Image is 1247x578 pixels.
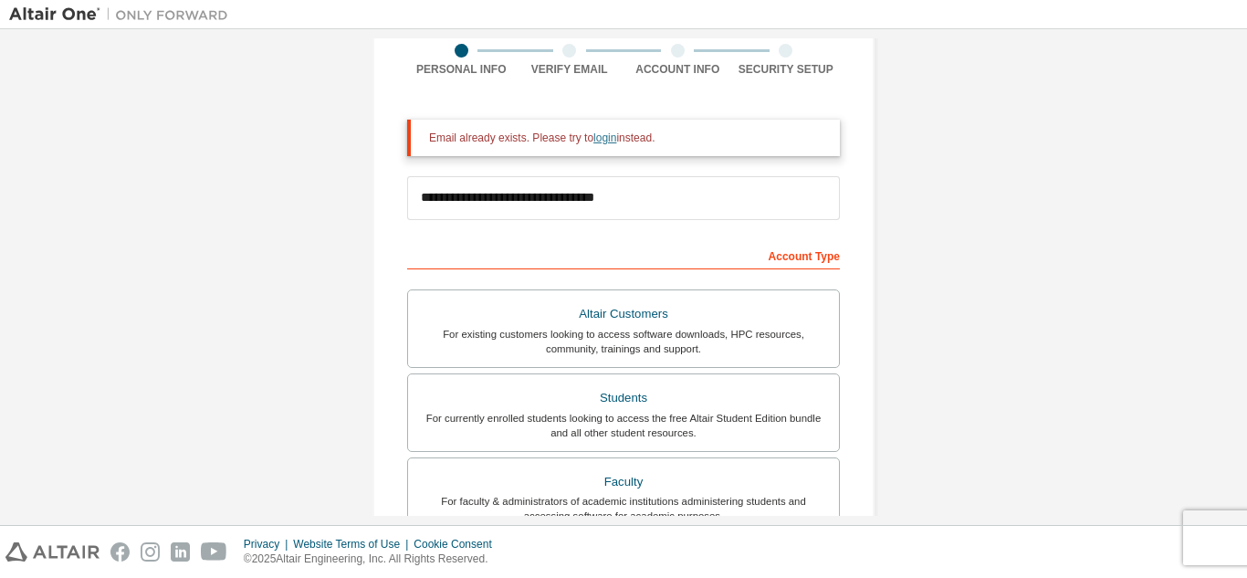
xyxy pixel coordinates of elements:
[414,537,502,552] div: Cookie Consent
[593,131,616,144] a: login
[419,411,828,440] div: For currently enrolled students looking to access the free Altair Student Edition bundle and all ...
[201,542,227,562] img: youtube.svg
[5,542,100,562] img: altair_logo.svg
[429,131,825,145] div: Email already exists. Please try to instead.
[419,301,828,327] div: Altair Customers
[171,542,190,562] img: linkedin.svg
[623,62,732,77] div: Account Info
[9,5,237,24] img: Altair One
[516,62,624,77] div: Verify Email
[407,62,516,77] div: Personal Info
[407,240,840,269] div: Account Type
[110,542,130,562] img: facebook.svg
[141,542,160,562] img: instagram.svg
[244,537,293,552] div: Privacy
[419,327,828,356] div: For existing customers looking to access software downloads, HPC resources, community, trainings ...
[732,62,841,77] div: Security Setup
[419,494,828,523] div: For faculty & administrators of academic institutions administering students and accessing softwa...
[244,552,503,567] p: © 2025 Altair Engineering, Inc. All Rights Reserved.
[419,469,828,495] div: Faculty
[419,385,828,411] div: Students
[293,537,414,552] div: Website Terms of Use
